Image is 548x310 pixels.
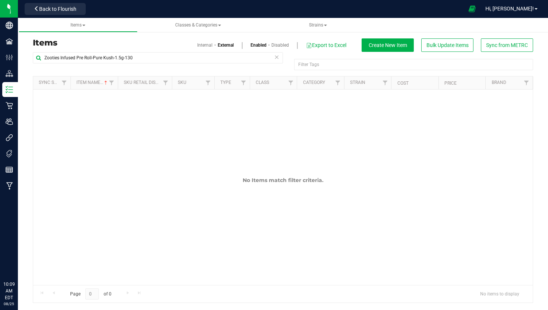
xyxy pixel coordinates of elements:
button: Export to Excel [306,39,347,51]
inline-svg: Reports [6,166,13,173]
a: Type [220,80,231,85]
a: Sync Status [39,80,67,85]
a: External [218,42,234,48]
inline-svg: Tags [6,150,13,157]
inline-svg: Users [6,118,13,125]
a: Filter [58,76,70,89]
inline-svg: Retail [6,102,13,109]
p: 08/25 [3,301,15,307]
a: Class [256,80,269,85]
a: Sku Retail Display Name [124,80,180,85]
span: Open Ecommerce Menu [464,1,481,16]
p: 10:09 AM EDT [3,281,15,301]
span: No items to display [474,288,525,300]
input: Search Item Name, SKU Retail Name, or Part Number [33,52,283,63]
a: SKU [178,80,186,85]
span: Sync from METRC [486,42,528,48]
a: Price [444,81,457,86]
a: Item Name [76,80,109,85]
span: Clear [274,52,279,62]
a: Filter [160,76,172,89]
a: Strain [350,80,365,85]
span: Page of 0 [64,288,117,300]
inline-svg: Integrations [6,134,13,141]
a: Filter [202,76,214,89]
inline-svg: Distribution [6,70,13,77]
a: Enabled [251,42,267,48]
a: Filter [520,76,533,89]
inline-svg: Company [6,22,13,29]
span: Classes & Categories [175,22,221,28]
a: Cost [397,81,409,86]
button: Back to Flourish [25,3,86,15]
button: Sync from METRC [481,38,533,52]
a: Filter [237,76,250,89]
span: Hi, [PERSON_NAME]! [485,6,534,12]
a: Filter [105,76,117,89]
span: Back to Flourish [39,6,76,12]
span: Create New Item [369,42,407,48]
span: Items [70,22,85,28]
a: Category [303,80,325,85]
a: Filter [332,76,344,89]
div: No Items match filter criteria. [83,177,483,184]
a: Filter [284,76,297,89]
iframe: Resource center [7,250,30,273]
inline-svg: Inventory [6,86,13,93]
inline-svg: Configuration [6,54,13,61]
h3: Items [33,38,277,47]
button: Create New Item [362,38,414,52]
a: Brand [492,80,506,85]
span: Bulk Update Items [426,42,469,48]
a: Internal [197,42,212,48]
button: Bulk Update Items [421,38,473,52]
a: Disabled [271,42,289,48]
a: Filter [379,76,391,89]
inline-svg: Manufacturing [6,182,13,190]
inline-svg: Facilities [6,38,13,45]
span: Strains [309,22,327,28]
